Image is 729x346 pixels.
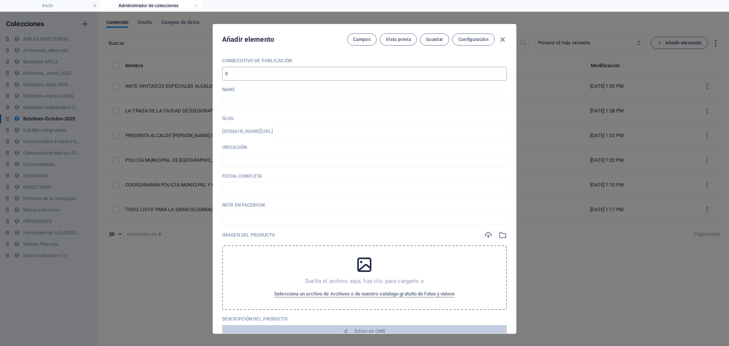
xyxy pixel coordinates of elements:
[222,173,507,179] p: Fecha completa
[222,144,507,150] p: Ubicación
[499,231,507,239] i: Selecciona una imagen del administrador de archivos o del catálogo
[101,2,202,10] h4: Administrador de colecciones
[458,36,489,43] span: Configuración
[222,316,507,322] p: Descripción del producto
[305,277,424,285] p: Suelta el archivo aquí, haz clic para cargarlo o
[386,36,411,43] span: Vista previa
[222,35,274,44] h2: Añadir elemento
[452,33,495,46] button: Configuración
[222,202,507,208] p: Nota en Facebook
[420,33,449,46] button: Guardar
[274,289,455,299] span: Selecciona un archivo de Archivos o de nuestro catálogo gratuito de fotos y vídeos
[222,67,507,81] input: 0
[380,33,417,46] button: Vista previa
[222,325,507,337] button: Editar en CMS
[222,87,507,93] p: Name
[222,115,507,122] p: Slug
[353,36,371,43] span: Campos
[222,232,275,238] p: Imagen del producto
[222,58,507,64] p: Consecutivo de Publicación
[222,127,273,136] h6: Slug es la URL bajo la cual puede encontrarse este elemento, por lo que debe ser única.
[272,288,457,300] button: Selecciona un archivo de Archivos o de nuestro catálogo gratuito de fotos y vídeos
[355,328,385,334] span: Editar en CMS
[426,36,443,43] span: Guardar
[222,211,507,225] div: Al efectuar un vínculo a un sitio web, es necesario usar una URL completa; por ejemplo: "https://...
[347,33,377,46] button: Campos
